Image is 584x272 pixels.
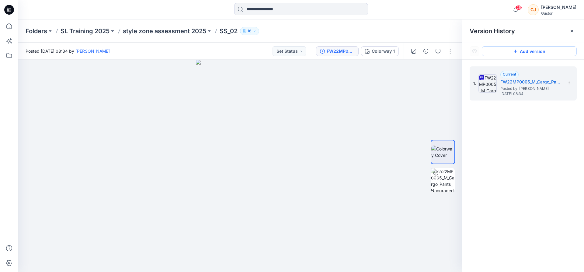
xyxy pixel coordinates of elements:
button: Close [569,29,574,34]
div: FW22MP0005_M_Cargo_Pants_Nongraded [327,48,355,55]
span: Posted [DATE] 08:34 by [26,48,110,54]
span: Current [503,72,516,76]
img: eyJhbGciOiJIUzI1NiIsImtpZCI6IjAiLCJzbHQiOiJzZXMiLCJ0eXAiOiJKV1QifQ.eyJkYXRhIjp7InR5cGUiOiJzdG9yYW... [196,60,285,272]
div: CJ [528,4,539,15]
img: Colorway Cover [431,146,454,158]
img: FW22MP0005_M_Cargo_Pants_Nongraded [478,74,497,93]
p: 16 [248,28,252,34]
span: Posted by: Apsara Mediwake [500,86,561,92]
a: Folders [26,27,47,35]
button: Add version [482,46,577,56]
button: Details [421,46,431,56]
button: Colorway 1 [361,46,399,56]
p: SS_02 [220,27,238,35]
div: Guston [541,11,576,16]
a: [PERSON_NAME] [75,48,110,54]
div: [PERSON_NAME] [541,4,576,11]
span: [DATE] 08:34 [500,92,561,96]
button: 16 [240,27,259,35]
button: Show Hidden Versions [470,46,479,56]
a: style zone assessment 2025 [123,27,206,35]
button: FW22MP0005_M_Cargo_Pants_Nongraded [316,46,359,56]
div: Colorway 1 [372,48,395,55]
h5: FW22MP0005_M_Cargo_Pants_Nongraded [500,78,561,86]
span: 26 [515,5,522,10]
a: SL Training 2025 [61,27,109,35]
span: Version History [470,27,515,35]
span: 1. [473,81,476,86]
img: FW22MP0005_M_Cargo_Pants_Nongraded Colorway 1 [431,168,455,192]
